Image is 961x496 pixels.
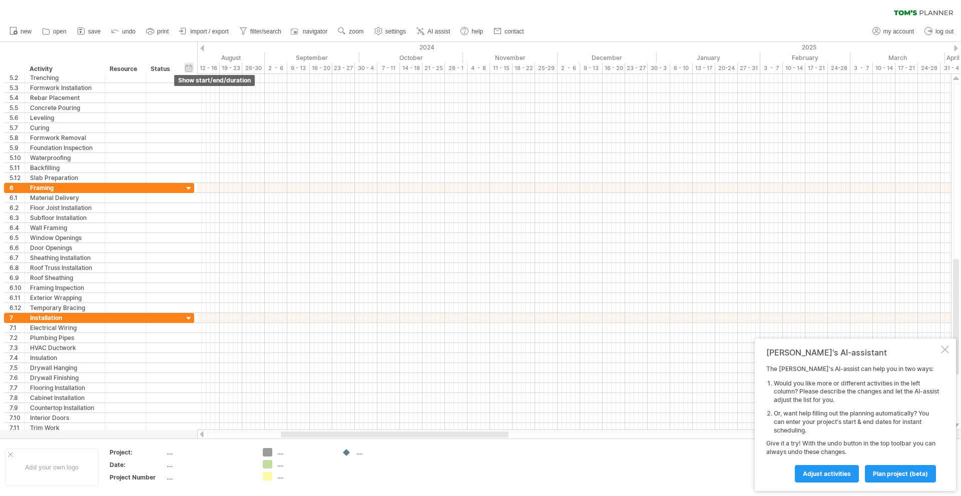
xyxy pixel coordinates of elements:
div: .... [277,448,332,456]
div: 6.3 [10,213,25,222]
div: 9 - 13 [287,63,310,73]
div: 7.5 [10,363,25,372]
a: help [458,25,486,38]
div: 5.8 [10,133,25,142]
div: Material Delivery [30,193,100,202]
span: import / export [190,28,229,35]
div: 24-28 [918,63,940,73]
div: February 2025 [760,52,850,63]
a: Adjust activities [795,465,859,482]
div: Insulation [30,353,100,362]
div: March 2025 [850,52,945,63]
div: 19 - 23 [220,63,242,73]
span: AI assist [427,28,450,35]
div: 6.4 [10,223,25,232]
a: zoom [335,25,366,38]
div: Roof Truss Installation [30,263,100,272]
div: 7.7 [10,383,25,392]
span: filter/search [250,28,281,35]
span: help [471,28,483,35]
div: 30 - 4 [355,63,377,73]
span: Adjust activities [803,470,851,477]
div: 17 - 21 [895,63,918,73]
div: 13 - 17 [693,63,715,73]
div: 6.5 [10,233,25,242]
div: 7.2 [10,333,25,342]
div: December 2024 [558,52,657,63]
div: 25-29 [535,63,558,73]
div: .... [167,448,251,456]
div: .... [277,460,332,468]
div: 6 - 10 [670,63,693,73]
a: navigator [289,25,330,38]
span: zoom [349,28,363,35]
div: Date: [110,460,165,469]
div: 7.1 [10,323,25,332]
div: 6.7 [10,253,25,262]
div: 3 - 7 [850,63,873,73]
div: 30 - 3 [648,63,670,73]
div: 26-30 [242,63,265,73]
div: Cabinet Installation [30,393,100,402]
div: The [PERSON_NAME]'s AI-assist can help you in two ways: Give it a try! With the undo button in th... [766,365,939,482]
div: Project: [110,448,165,456]
span: settings [385,28,406,35]
div: Slab Preparation [30,173,100,182]
div: 23 - 27 [332,63,355,73]
div: Curing [30,123,100,132]
span: show start/end/duration [178,76,251,84]
div: October 2024 [359,52,463,63]
div: 7.4 [10,353,25,362]
a: AI assist [414,25,453,38]
a: filter/search [237,25,284,38]
div: 5.6 [10,113,25,122]
a: plan project (beta) [865,465,936,482]
a: log out [922,25,956,38]
div: HVAC Ductwork [30,343,100,352]
a: import / export [177,25,232,38]
div: [PERSON_NAME]'s AI-assistant [766,347,939,357]
span: undo [122,28,136,35]
div: 11 - 15 [490,63,513,73]
div: 5.11 [10,163,25,172]
div: 10 - 14 [783,63,805,73]
div: Installation [30,313,100,322]
div: Activity [30,64,99,74]
a: undo [109,25,139,38]
div: 7 [10,313,25,322]
div: Resource [110,64,140,74]
span: print [157,28,169,35]
div: 7.3 [10,343,25,352]
div: 6.9 [10,273,25,282]
div: August 2024 [166,52,265,63]
div: 5.7 [10,123,25,132]
span: log out [935,28,953,35]
div: 7.8 [10,393,25,402]
span: plan project (beta) [873,470,928,477]
div: 7.9 [10,403,25,412]
div: 27 - 31 [738,63,760,73]
div: 5.3 [10,83,25,92]
div: 5.10 [10,153,25,162]
div: 16 - 20 [310,63,332,73]
a: open [40,25,70,38]
div: 6.10 [10,283,25,292]
div: Interior Doors [30,413,100,422]
div: Backfilling [30,163,100,172]
div: 2 - 6 [558,63,580,73]
div: Countertop Installation [30,403,100,412]
a: save [75,25,104,38]
div: 18 - 22 [513,63,535,73]
li: Would you like more or different activities in the left column? Please describe the changes and l... [774,379,939,404]
div: 6.2 [10,203,25,212]
div: Drywall Finishing [30,373,100,382]
div: Subfloor Installation [30,213,100,222]
div: Formwork Installation [30,83,100,92]
div: 23 - 27 [625,63,648,73]
div: 6.1 [10,193,25,202]
div: 6.11 [10,293,25,302]
div: 7 - 11 [377,63,400,73]
div: Roof Sheathing [30,273,100,282]
a: settings [372,25,409,38]
div: Window Openings [30,233,100,242]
